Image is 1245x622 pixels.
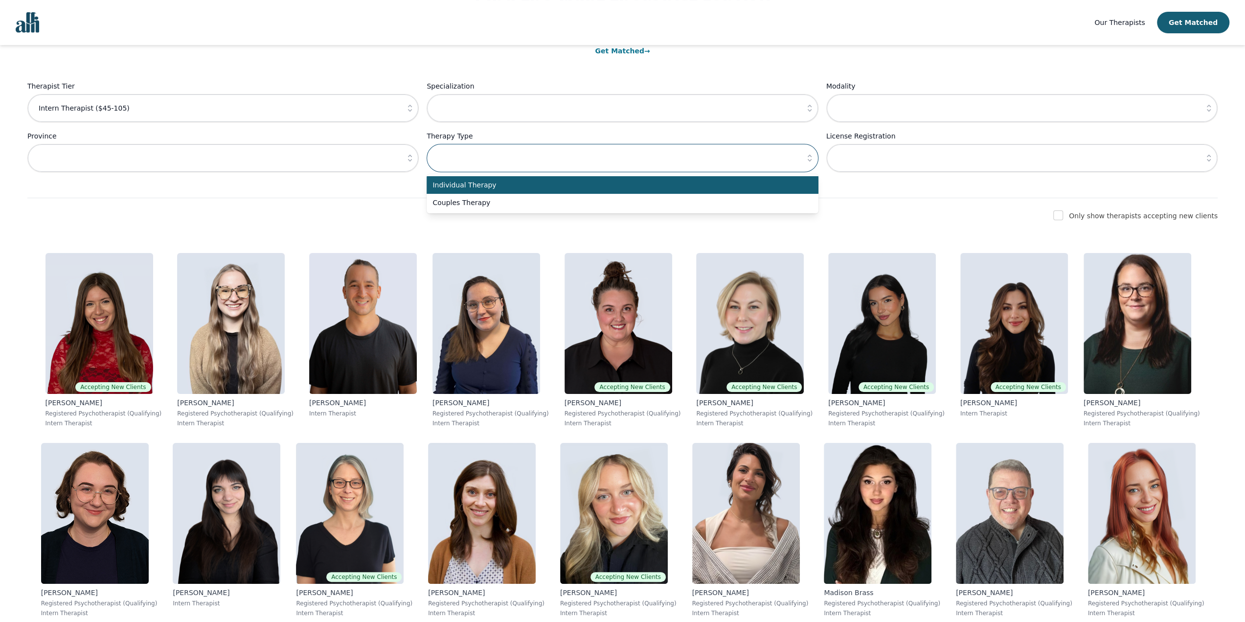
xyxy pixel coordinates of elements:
p: Intern Therapist [309,410,417,417]
span: Accepting New Clients [726,382,802,392]
p: Registered Psychotherapist (Qualifying) [1084,410,1200,417]
label: Only show therapists accepting new clients [1069,212,1218,220]
p: Registered Psychotherapist (Qualifying) [692,599,809,607]
p: Registered Psychotherapist (Qualifying) [824,599,940,607]
p: Registered Psychotherapist (Qualifying) [565,410,681,417]
p: Registered Psychotherapist (Qualifying) [177,410,294,417]
p: Intern Therapist [432,419,549,427]
img: Andrea_Nordby [1084,253,1191,394]
p: Registered Psychotherapist (Qualifying) [45,410,162,417]
img: Alyssa_Tweedie [828,253,936,394]
span: Accepting New Clients [75,382,151,392]
p: Registered Psychotherapist (Qualifying) [828,410,945,417]
p: Intern Therapist [828,419,945,427]
a: Get Matched [595,47,650,55]
p: [PERSON_NAME] [173,588,280,598]
img: Vanessa_Morcone [560,443,668,584]
p: Intern Therapist [428,609,544,617]
p: [PERSON_NAME] [565,398,681,408]
p: Intern Therapist [173,599,280,607]
img: Kavon_Banejad [309,253,417,394]
span: Individual Therapy [432,180,800,190]
p: [PERSON_NAME] [309,398,417,408]
label: Province [27,130,419,142]
button: Get Matched [1157,12,1229,33]
p: Registered Psychotherapist (Qualifying) [696,410,813,417]
p: Registered Psychotherapist (Qualifying) [432,410,549,417]
p: [PERSON_NAME] [177,398,294,408]
span: Accepting New Clients [590,572,666,582]
label: License Registration [826,130,1218,142]
p: Intern Therapist [560,609,677,617]
a: Alisha_LevineAccepting New Clients[PERSON_NAME]Registered Psychotherapist (Qualifying)Intern Ther... [38,245,170,435]
p: Intern Therapist [956,609,1072,617]
span: → [644,47,650,55]
a: Kavon_Banejad[PERSON_NAME]Intern Therapist [301,245,425,435]
p: [PERSON_NAME] [45,398,162,408]
img: Rose_Willow [41,443,149,584]
p: Intern Therapist [45,419,162,427]
p: [PERSON_NAME] [960,398,1068,408]
p: [PERSON_NAME] [828,398,945,408]
a: Faith_Woodley[PERSON_NAME]Registered Psychotherapist (Qualifying)Intern Therapist [169,245,301,435]
p: Intern Therapist [565,419,681,427]
p: Intern Therapist [296,609,412,617]
p: Intern Therapist [1088,609,1204,617]
p: [PERSON_NAME] [956,588,1072,598]
img: Jocelyn_Crawford [696,253,804,394]
p: Intern Therapist [696,419,813,427]
p: [PERSON_NAME] [696,398,813,408]
img: Saba_Salemi [960,253,1068,394]
a: Alyssa_TweedieAccepting New Clients[PERSON_NAME]Registered Psychotherapist (Qualifying)Intern The... [820,245,952,435]
span: Couples Therapy [432,198,800,207]
p: Registered Psychotherapist (Qualifying) [956,599,1072,607]
img: Madison_Brass [824,443,931,584]
a: Andrea_Nordby[PERSON_NAME]Registered Psychotherapist (Qualifying)Intern Therapist [1076,245,1208,435]
a: Janelle_RushtonAccepting New Clients[PERSON_NAME]Registered Psychotherapist (Qualifying)Intern Th... [557,245,689,435]
span: Accepting New Clients [326,572,402,582]
a: Vanessa_McCulloch[PERSON_NAME]Registered Psychotherapist (Qualifying)Intern Therapist [425,245,557,435]
a: Jocelyn_CrawfordAccepting New Clients[PERSON_NAME]Registered Psychotherapist (Qualifying)Intern T... [688,245,820,435]
span: Our Therapists [1094,19,1145,26]
p: Madison Brass [824,588,940,598]
p: Intern Therapist [41,609,158,617]
img: Taylor_Watson [428,443,536,584]
span: Accepting New Clients [991,382,1066,392]
p: [PERSON_NAME] [560,588,677,598]
label: Therapy Type [427,130,818,142]
img: Vanessa_McCulloch [432,253,540,394]
img: Christina_Johnson [173,443,280,584]
img: Alisha_Levine [45,253,153,394]
span: Accepting New Clients [594,382,670,392]
p: Registered Psychotherapist (Qualifying) [560,599,677,607]
a: Our Therapists [1094,17,1145,28]
img: David_Newman [956,443,1064,584]
p: [PERSON_NAME] [41,588,158,598]
img: Lacy_Hunter [1088,443,1196,584]
p: Intern Therapist [1084,419,1200,427]
p: [PERSON_NAME] [428,588,544,598]
p: Intern Therapist [177,419,294,427]
p: [PERSON_NAME] [1088,588,1204,598]
img: alli logo [16,12,39,33]
span: Accepting New Clients [859,382,934,392]
p: Registered Psychotherapist (Qualifying) [41,599,158,607]
p: [PERSON_NAME] [1084,398,1200,408]
a: Saba_SalemiAccepting New Clients[PERSON_NAME]Intern Therapist [952,245,1076,435]
p: Intern Therapist [692,609,809,617]
p: Intern Therapist [824,609,940,617]
p: [PERSON_NAME] [432,398,549,408]
img: Fernanda_Bravo [692,443,800,584]
p: Registered Psychotherapist (Qualifying) [428,599,544,607]
img: Meghan_Dudley [296,443,404,584]
p: Registered Psychotherapist (Qualifying) [296,599,412,607]
label: Specialization [427,80,818,92]
label: Therapist Tier [27,80,419,92]
img: Faith_Woodley [177,253,285,394]
p: Intern Therapist [960,410,1068,417]
p: [PERSON_NAME] [296,588,412,598]
p: [PERSON_NAME] [692,588,809,598]
p: Clear All [27,180,1218,192]
img: Janelle_Rushton [565,253,672,394]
